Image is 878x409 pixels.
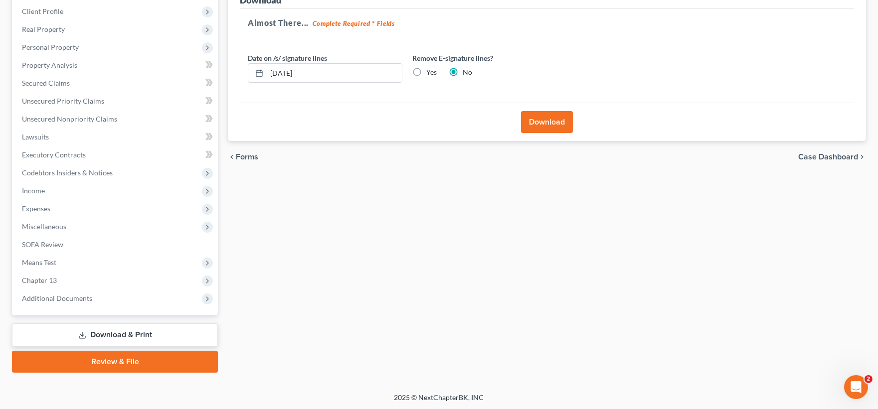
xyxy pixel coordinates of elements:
[14,110,218,128] a: Unsecured Nonpriority Claims
[14,128,218,146] a: Lawsuits
[14,56,218,74] a: Property Analysis
[22,97,104,105] span: Unsecured Priority Claims
[22,25,65,33] span: Real Property
[412,53,567,63] label: Remove E-signature lines?
[22,168,113,177] span: Codebtors Insiders & Notices
[14,146,218,164] a: Executory Contracts
[844,375,868,399] iframe: Intercom live chat
[798,153,858,161] span: Case Dashboard
[22,294,92,302] span: Additional Documents
[22,150,86,159] span: Executory Contracts
[22,7,63,15] span: Client Profile
[12,351,218,373] a: Review & File
[228,153,272,161] button: chevron_left Forms
[228,153,236,161] i: chevron_left
[22,115,117,123] span: Unsecured Nonpriority Claims
[865,375,873,383] span: 2
[22,240,63,249] span: SOFA Review
[12,323,218,347] a: Download & Print
[22,204,50,213] span: Expenses
[14,236,218,254] a: SOFA Review
[521,111,573,133] button: Download
[22,61,77,69] span: Property Analysis
[22,276,57,284] span: Chapter 13
[426,67,437,77] label: Yes
[248,53,327,63] label: Date on /s/ signature lines
[22,43,79,51] span: Personal Property
[463,67,472,77] label: No
[22,258,56,267] span: Means Test
[267,64,402,83] input: MM/DD/YYYY
[22,222,66,231] span: Miscellaneous
[22,79,70,87] span: Secured Claims
[14,92,218,110] a: Unsecured Priority Claims
[248,17,846,29] h5: Almost There...
[22,186,45,195] span: Income
[22,133,49,141] span: Lawsuits
[798,153,866,161] a: Case Dashboard chevron_right
[858,153,866,161] i: chevron_right
[313,19,395,27] strong: Complete Required * Fields
[14,74,218,92] a: Secured Claims
[236,153,258,161] span: Forms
